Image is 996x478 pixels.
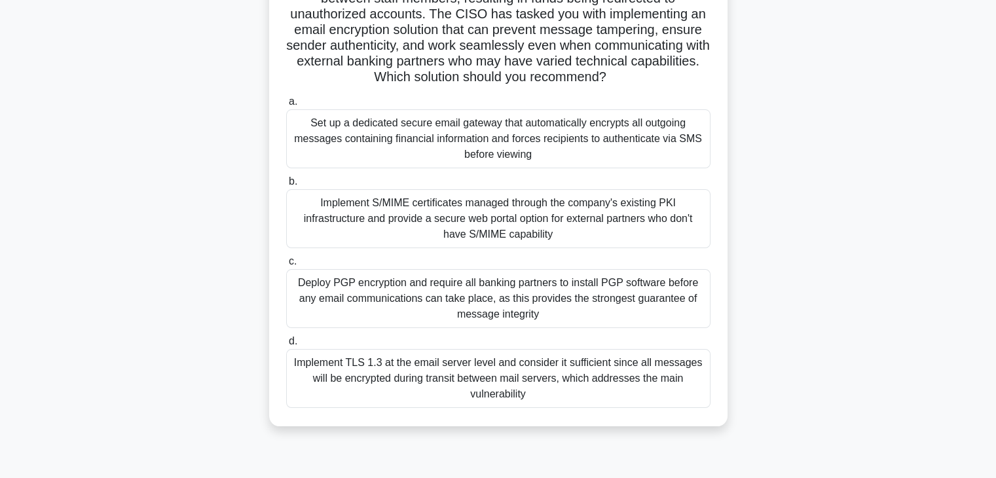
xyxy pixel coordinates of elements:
div: Implement S/MIME certificates managed through the company's existing PKI infrastructure and provi... [286,189,710,248]
span: b. [289,175,297,187]
div: Implement TLS 1.3 at the email server level and consider it sufficient since all messages will be... [286,349,710,408]
div: Set up a dedicated secure email gateway that automatically encrypts all outgoing messages contain... [286,109,710,168]
span: d. [289,335,297,346]
span: a. [289,96,297,107]
div: Deploy PGP encryption and require all banking partners to install PGP software before any email c... [286,269,710,328]
span: c. [289,255,297,267]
